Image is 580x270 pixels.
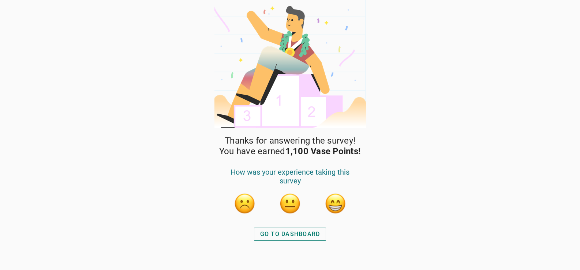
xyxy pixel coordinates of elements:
span: Thanks for answering the survey! [225,136,355,146]
div: GO TO DASHBOARD [260,230,320,239]
strong: 1,100 Vase Points! [285,146,361,156]
span: You have earned [219,146,361,157]
button: GO TO DASHBOARD [254,228,326,241]
div: How was your experience taking this survey [222,168,358,193]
